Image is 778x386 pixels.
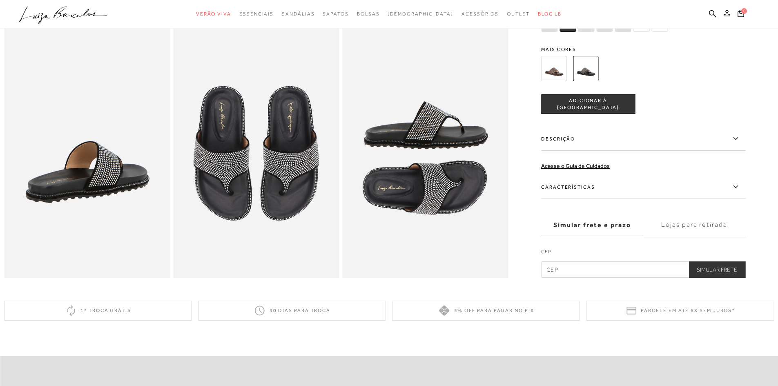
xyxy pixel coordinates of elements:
[392,301,580,321] div: 5% off para pagar no PIX
[541,127,745,151] label: Descrição
[538,11,562,17] span: BLOG LB
[239,7,274,22] a: noSubCategoriesText
[643,214,745,236] label: Lojas para retirada
[461,11,499,17] span: Acessórios
[541,248,745,259] label: CEP
[357,7,380,22] a: noSubCategoriesText
[388,7,453,22] a: noSubCategoriesText
[357,11,380,17] span: Bolsas
[173,29,339,277] img: image
[239,11,274,17] span: Essenciais
[541,175,745,199] label: Características
[541,163,610,169] a: Acesse o Guia de Cuidados
[541,56,566,81] img: PAPETE EM COURO COFFEE COM CRISTAIS
[573,56,598,81] img: PAPETE EM COURO PRETO COM CRISTAIS
[541,214,643,236] label: Simular frete e prazo
[282,11,314,17] span: Sandálias
[735,9,747,20] button: 0
[388,11,453,17] span: [DEMOGRAPHIC_DATA]
[196,11,231,17] span: Verão Viva
[541,47,745,52] span: Mais cores
[507,11,530,17] span: Outlet
[461,7,499,22] a: noSubCategoriesText
[4,301,192,321] div: 1ª troca grátis
[538,7,562,22] a: BLOG LB
[343,29,508,277] img: image
[198,301,386,321] div: 30 dias para troca
[586,301,774,321] div: Parcele em até 6x sem juros*
[741,8,747,14] span: 0
[323,7,348,22] a: noSubCategoriesText
[507,7,530,22] a: noSubCategoriesText
[541,261,745,278] input: CEP
[196,7,231,22] a: noSubCategoriesText
[4,29,170,277] img: image
[323,11,348,17] span: Sapatos
[282,7,314,22] a: noSubCategoriesText
[542,97,635,111] span: ADICIONAR À [GEOGRAPHIC_DATA]
[541,94,635,114] button: ADICIONAR À [GEOGRAPHIC_DATA]
[689,261,745,278] button: Simular Frete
